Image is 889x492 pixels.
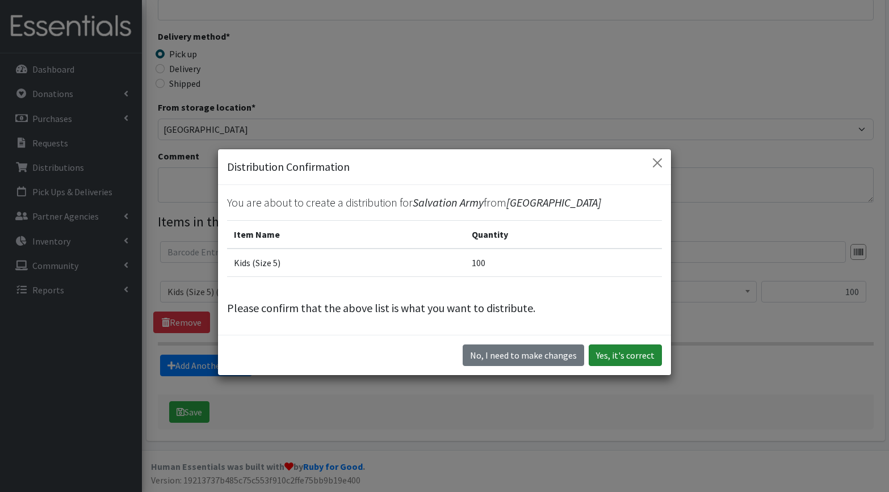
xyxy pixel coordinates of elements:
[227,194,662,211] p: You are about to create a distribution for from
[589,344,662,366] button: Yes, it's correct
[227,300,662,317] p: Please confirm that the above list is what you want to distribute.
[227,249,465,277] td: Kids (Size 5)
[648,154,666,172] button: Close
[227,158,350,175] h5: Distribution Confirmation
[506,195,601,209] span: [GEOGRAPHIC_DATA]
[465,220,662,249] th: Quantity
[227,220,465,249] th: Item Name
[465,249,662,277] td: 100
[413,195,484,209] span: Salvation Army
[463,344,584,366] button: No I need to make changes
